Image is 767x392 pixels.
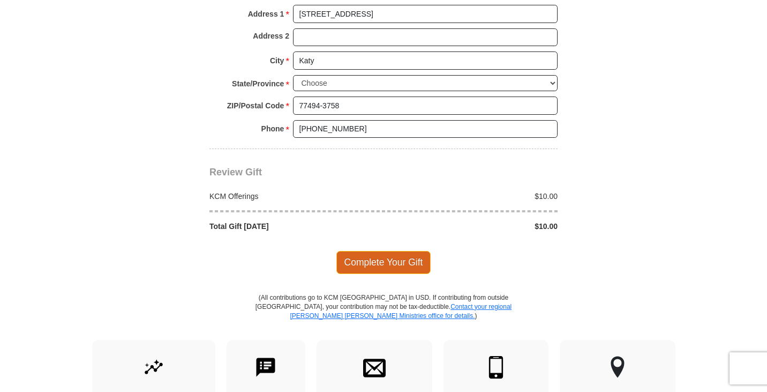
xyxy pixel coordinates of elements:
img: text-to-give.svg [254,356,277,379]
strong: City [270,53,284,68]
div: Total Gift [DATE] [204,221,384,232]
img: other-region [610,356,625,379]
strong: ZIP/Postal Code [227,98,284,113]
img: envelope.svg [363,356,386,379]
span: Review Gift [209,167,262,177]
img: give-by-stock.svg [142,356,165,379]
strong: Address 1 [248,6,284,21]
strong: State/Province [232,76,284,91]
p: (All contributions go to KCM [GEOGRAPHIC_DATA] in USD. If contributing from outside [GEOGRAPHIC_D... [255,293,512,340]
strong: Phone [261,121,284,136]
span: Complete Your Gift [336,251,431,273]
img: mobile.svg [485,356,507,379]
div: KCM Offerings [204,191,384,202]
strong: Address 2 [253,28,289,43]
div: $10.00 [383,221,563,232]
div: $10.00 [383,191,563,202]
a: Contact your regional [PERSON_NAME] [PERSON_NAME] Ministries office for details. [290,303,512,320]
